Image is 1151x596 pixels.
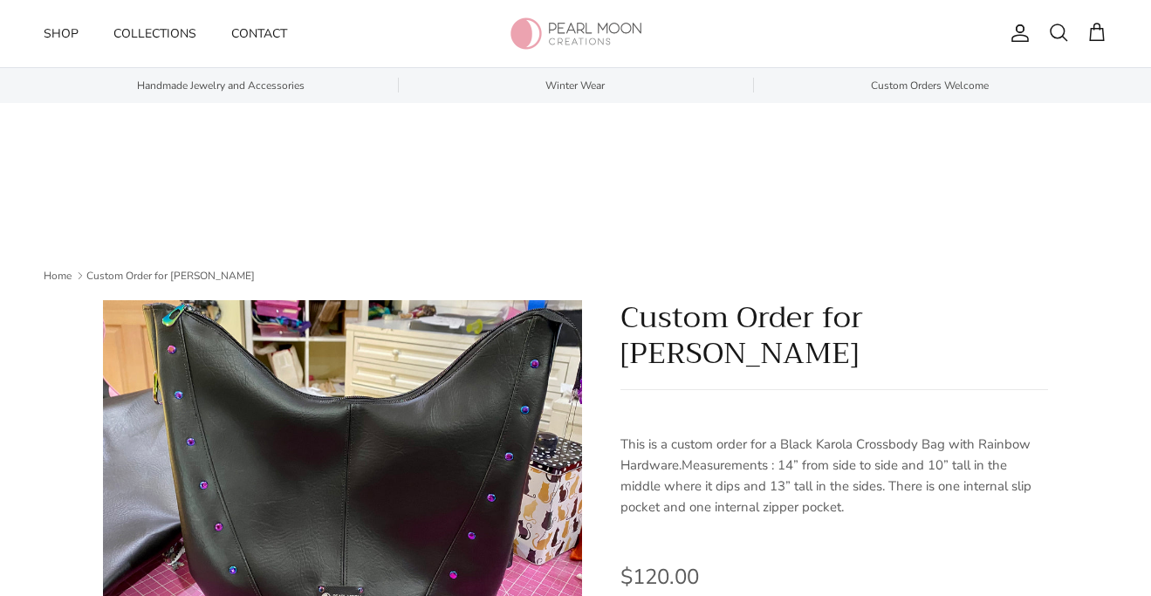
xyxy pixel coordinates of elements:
a: Shop [28,5,94,62]
p: This is a custom order for a Black Karola Crossbody Bag with Rainbow Hardware. [620,434,1048,517]
a: Home [44,268,72,282]
span: Measurements : 14” from side to side and 10” tall in the middle where it dips and 13” tall in the... [620,456,1031,516]
h1: Custom Order for [PERSON_NAME] [620,300,1048,372]
nav: Breadcrumbs [44,268,1107,283]
a: Custom Order for [PERSON_NAME] [86,268,255,282]
a: Contact [216,5,303,62]
img: Pearl Moon Creations [510,17,641,50]
span: Handmade Jewelry and Accessories [61,79,380,93]
span: $120.00 [620,563,699,592]
span: Winter Wear [415,79,735,93]
span: Custom Orders Welcome [771,79,1090,93]
a: Custom Orders Welcome [753,79,1107,93]
a: Winter Wear [398,79,752,93]
a: Account [1003,23,1031,44]
a: Collections [98,5,212,62]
